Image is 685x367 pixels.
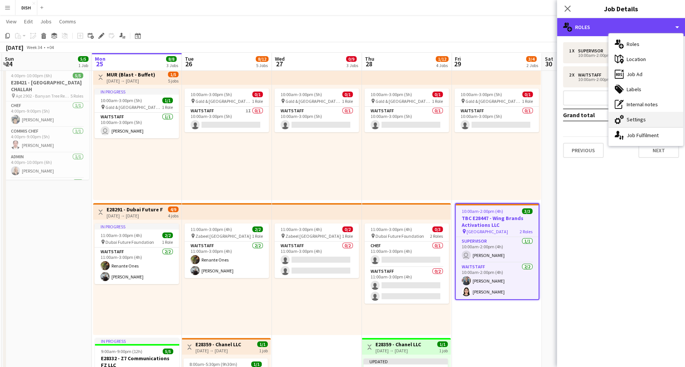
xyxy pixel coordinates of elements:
button: DISH [15,0,37,15]
app-job-card: 10:00am-3:00pm (5h)0/1 Gold & [GEOGRAPHIC_DATA], [PERSON_NAME] Rd - Al Quoz - Al Quoz Industrial ... [185,89,269,132]
span: 8/12 [256,56,269,62]
span: 1/1 [257,341,268,347]
span: 1 Role [432,98,443,104]
button: Previous [563,143,604,158]
span: 1 Role [342,98,353,104]
div: [DATE] → [DATE] [107,78,155,84]
app-card-role: Supervisor1/110:00am-2:00pm (4h) [PERSON_NAME] [456,237,539,263]
span: 1/1 [162,98,173,103]
div: 4 jobs [168,212,178,219]
span: 0/1 [432,92,443,97]
app-job-card: 11:00am-3:00pm (4h)0/2 Zabeel [GEOGRAPHIC_DATA]1 RoleWaitstaff0/211:00am-3:00pm (4h) [275,223,359,278]
div: +04 [47,44,54,50]
span: 0/2 [342,226,353,232]
span: 4/9 [168,206,178,212]
div: 11:00am-3:00pm (4h)2/2 Zabeel [GEOGRAPHIC_DATA]1 RoleWaitstaff2/211:00am-3:00pm (4h)Renante Ones[... [185,223,269,278]
app-job-card: 11:00am-3:00pm (4h)0/3 Dubai Future Foundation2 RolesChef0/111:00am-3:00pm (4h) Waitstaff0/211:00... [365,223,449,304]
div: Internal notes [609,97,683,112]
span: 1 Role [162,239,173,245]
button: Add role [563,90,679,106]
span: 5/5 [78,56,88,62]
span: Sat [545,55,553,62]
span: Edit [24,18,33,25]
span: 1 Role [342,233,353,239]
div: In progress [95,338,179,344]
app-card-role: Waitstaff2/210:00am-2:00pm (4h)[PERSON_NAME][PERSON_NAME] [456,263,539,299]
span: Thu [365,55,374,62]
span: 10:00am-3:00pm (5h) [191,92,232,97]
h3: E28359 - Chanel LLC [195,341,241,348]
div: Location [609,52,683,67]
span: Zabeel [GEOGRAPHIC_DATA] [285,233,341,239]
app-job-card: 4:00pm-10:00pm (6h)5/5E28421 - [GEOGRAPHIC_DATA] CHALLAH Apt 2902 - Banyan Tree Residences5 Roles... [5,68,89,180]
span: 10:00am-3:00pm (5h) [461,92,502,97]
span: 25 [94,60,105,68]
span: 27 [274,60,285,68]
app-job-card: 10:00am-3:00pm (5h)0/1 Gold & [GEOGRAPHIC_DATA], [PERSON_NAME] Rd - Al Quoz - Al Quoz Industrial ... [455,89,539,132]
app-job-card: 10:00am-2:00pm (4h)3/3TBC E28447 - Wing Brands Activations LLC [GEOGRAPHIC_DATA]2 RolesSupervisor... [455,203,539,300]
span: 5 Roles [70,93,83,99]
div: 10:00am-2:00pm (4h) [569,78,665,81]
div: 3 Jobs [166,63,178,68]
app-card-role: Waitstaff0/110:00am-3:00pm (5h) [365,107,449,132]
app-card-role: Waitstaff0/110:00am-3:00pm (5h) [275,107,359,132]
a: Jobs [37,17,55,26]
h3: MUR (Blast - Buffet) [107,71,155,78]
h3: E28359 - Chanel LLC [375,341,421,348]
span: 0/3 [432,226,443,232]
span: Dubai Future Foundation [105,239,154,245]
a: Comms [56,17,79,26]
div: Roles [609,37,683,52]
app-card-role: Waitstaff2/211:00am-3:00pm (4h)Renante Ones[PERSON_NAME] [185,242,269,278]
span: Wed [275,55,285,62]
h3: TBC E28447 - Wing Brands Activations LLC [456,215,539,228]
span: Gold & [GEOGRAPHIC_DATA], [PERSON_NAME] Rd - Al Quoz - Al Quoz Industrial Area 3 - [GEOGRAPHIC_DA... [375,98,432,104]
h3: E28291 - Dubai Future Foundation [107,206,163,213]
span: 1 Role [162,104,173,110]
div: [DATE] → [DATE] [107,213,163,219]
div: Waitstaff [578,72,604,78]
a: View [3,17,20,26]
span: 2/2 [252,226,263,232]
span: View [6,18,17,25]
span: 0/9 [346,56,357,62]
app-card-role: Waitstaff0/211:00am-3:00pm (4h) [275,242,359,278]
h3: Job Details [557,4,685,14]
span: 11:00am-3:00pm (4h) [101,232,142,238]
span: 26 [184,60,194,68]
app-card-role: Chef0/111:00am-3:00pm (4h) [365,242,449,267]
span: 1/1 [437,341,448,347]
app-job-card: In progress10:00am-3:00pm (5h)1/1 Gold & [GEOGRAPHIC_DATA], [PERSON_NAME] Rd - Al Quoz - Al Quoz ... [95,89,179,138]
span: 11:00am-3:00pm (4h) [191,226,232,232]
span: Gold & [GEOGRAPHIC_DATA], [PERSON_NAME] Rd - Al Quoz - Al Quoz Industrial Area 3 - [GEOGRAPHIC_DA... [195,98,252,104]
div: Updated [363,358,448,364]
button: Next [638,143,679,158]
span: 9:00am-9:00pm (12h) [101,349,142,354]
span: Fri [455,55,461,62]
div: Labels [609,82,683,97]
div: 2 x [569,72,578,78]
span: 0/1 [252,92,263,97]
div: 10:00am-3:00pm (5h)0/1 Gold & [GEOGRAPHIC_DATA], [PERSON_NAME] Rd - Al Quoz - Al Quoz Industrial ... [275,89,359,132]
span: 2 Roles [520,229,532,234]
span: 5/5 [163,349,173,354]
span: 11:00am-3:00pm (4h) [371,226,412,232]
app-card-role: Chef1/14:00pm-9:00pm (5h)[PERSON_NAME] [5,101,89,127]
div: In progress [95,223,179,229]
div: 5 jobs [168,77,178,84]
span: Apt 2902 - Banyan Tree Residences [16,93,70,99]
span: 0/1 [522,92,533,97]
span: 11:00am-3:00pm (4h) [281,226,322,232]
span: 1 Role [252,98,263,104]
div: Settings [609,112,683,127]
span: 0/1 [342,92,353,97]
span: 4:00pm-10:00pm (6h) [11,73,52,78]
div: 1 Job [78,63,88,68]
span: 2/2 [162,232,173,238]
div: In progress [95,89,179,95]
